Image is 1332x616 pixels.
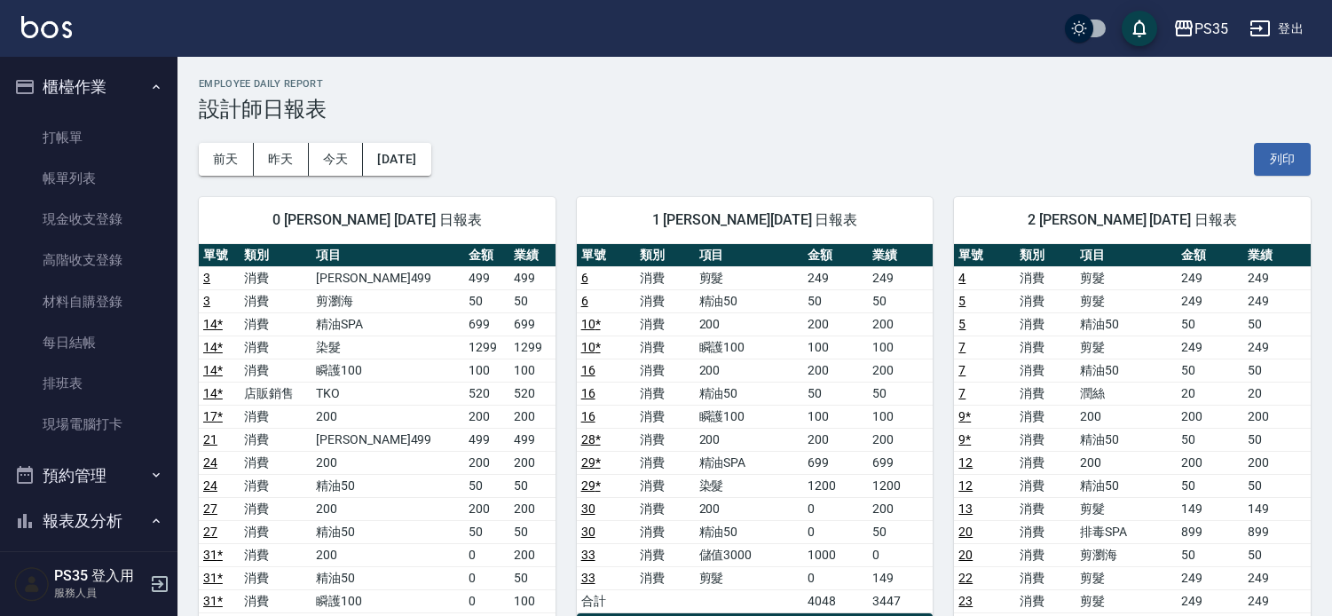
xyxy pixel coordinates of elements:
td: 合計 [577,589,635,612]
td: 200 [311,497,464,520]
td: 1200 [868,474,933,497]
td: 消費 [240,405,311,428]
button: 列印 [1254,143,1311,176]
td: 消費 [1015,289,1076,312]
td: 消費 [635,312,694,336]
th: 單號 [954,244,1015,267]
td: 149 [1177,497,1244,520]
td: 精油50 [311,566,464,589]
a: 16 [581,386,595,400]
a: 24 [203,455,217,470]
td: 消費 [1015,405,1076,428]
th: 類別 [635,244,694,267]
td: 剪髮 [1076,566,1176,589]
td: 249 [1177,566,1244,589]
td: 200 [803,428,868,451]
td: [PERSON_NAME]499 [311,428,464,451]
td: [PERSON_NAME]499 [311,266,464,289]
td: 149 [1243,497,1311,520]
td: 249 [1177,336,1244,359]
td: 消費 [1015,451,1076,474]
td: 200 [1076,451,1176,474]
th: 單號 [199,244,240,267]
td: 200 [311,405,464,428]
td: 精油50 [1076,312,1176,336]
td: 100 [803,336,868,359]
td: 50 [868,289,933,312]
td: 249 [803,266,868,289]
td: 200 [868,359,933,382]
span: 2 [PERSON_NAME] [DATE] 日報表 [975,211,1289,229]
td: 200 [803,312,868,336]
p: 服務人員 [54,585,145,601]
td: 50 [509,520,555,543]
td: 50 [1177,543,1244,566]
td: 消費 [1015,520,1076,543]
td: 50 [1177,428,1244,451]
td: 899 [1243,520,1311,543]
td: 精油SPA [311,312,464,336]
a: 33 [581,548,595,562]
td: 50 [464,289,509,312]
td: 剪髮 [1076,336,1176,359]
td: 100 [509,359,555,382]
td: 消費 [635,289,694,312]
td: 50 [509,566,555,589]
td: 200 [695,312,803,336]
td: 消費 [635,266,694,289]
button: [DATE] [363,143,430,176]
a: 打帳單 [7,117,170,158]
td: 200 [311,543,464,566]
td: 消費 [240,266,311,289]
td: 消費 [635,382,694,405]
td: 499 [464,428,509,451]
td: 消費 [635,520,694,543]
a: 7 [958,340,966,354]
th: 類別 [1015,244,1076,267]
td: 249 [1177,289,1244,312]
td: 100 [464,359,509,382]
td: 200 [695,359,803,382]
a: 現場電腦打卡 [7,404,170,445]
td: 499 [509,428,555,451]
td: 消費 [240,497,311,520]
td: 200 [868,497,933,520]
td: 剪髮 [695,566,803,589]
a: 22 [958,571,973,585]
button: 今天 [309,143,364,176]
td: 200 [509,497,555,520]
td: 消費 [635,543,694,566]
td: 200 [311,451,464,474]
a: 30 [581,501,595,516]
th: 金額 [1177,244,1244,267]
td: 699 [509,312,555,336]
td: 20 [1243,382,1311,405]
a: 排班表 [7,363,170,404]
td: 潤絲 [1076,382,1176,405]
a: 23 [958,594,973,608]
td: 消費 [635,474,694,497]
td: 消費 [240,566,311,589]
td: 剪髮 [1076,266,1176,289]
a: 21 [203,432,217,446]
td: 149 [868,566,933,589]
td: 消費 [240,312,311,336]
td: 249 [868,266,933,289]
a: 6 [581,271,588,285]
h3: 設計師日報表 [199,97,1311,122]
th: 業績 [509,244,555,267]
td: 50 [1243,474,1311,497]
td: 200 [868,312,933,336]
td: 精油50 [1076,359,1176,382]
td: 精油50 [311,520,464,543]
td: 200 [1177,451,1244,474]
a: 報表目錄 [7,551,170,592]
td: 瞬護100 [311,589,464,612]
td: 4048 [803,589,868,612]
td: 499 [509,266,555,289]
button: save [1122,11,1157,46]
td: 50 [868,382,933,405]
td: 1299 [464,336,509,359]
td: 剪髮 [695,266,803,289]
a: 帳單列表 [7,158,170,199]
